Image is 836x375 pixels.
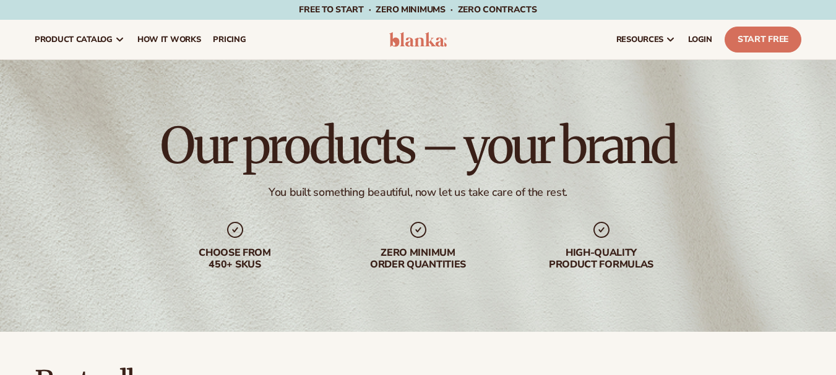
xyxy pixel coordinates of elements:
[269,185,567,200] div: You built something beautiful, now let us take care of the rest.
[207,20,252,59] a: pricing
[137,35,201,44] span: How It Works
[156,247,314,271] div: Choose from 450+ Skus
[610,20,682,59] a: resources
[389,32,447,47] img: logo
[682,20,718,59] a: LOGIN
[616,35,663,44] span: resources
[299,4,537,15] span: Free to start · ZERO minimums · ZERO contracts
[28,20,131,59] a: product catalog
[213,35,246,44] span: pricing
[522,247,681,271] div: High-quality product formulas
[35,35,113,44] span: product catalog
[339,247,498,271] div: Zero minimum order quantities
[688,35,712,44] span: LOGIN
[725,27,801,53] a: Start Free
[131,20,207,59] a: How It Works
[160,121,675,171] h1: Our products – your brand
